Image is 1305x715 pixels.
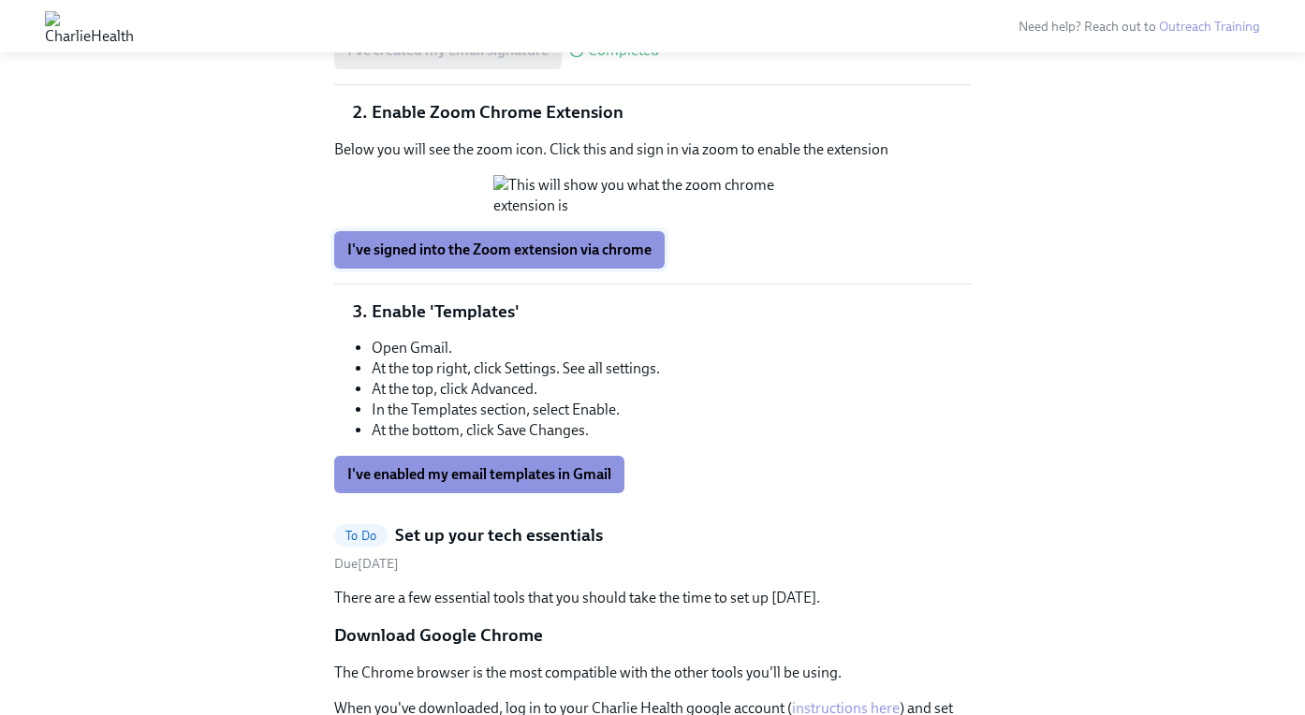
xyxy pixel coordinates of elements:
span: Need help? Reach out to [1019,19,1260,35]
li: At the bottom, click Save Changes. [372,420,971,441]
button: I've enabled my email templates in Gmail [334,456,624,493]
span: To Do [334,529,388,543]
a: Outreach Training [1159,19,1260,35]
p: Below you will see the zoom icon. Click this and sign in via zoom to enable the extension [334,139,971,160]
li: Enable Zoom Chrome Extension [372,100,971,124]
h5: Set up your tech essentials [395,523,603,547]
span: I've enabled my email templates in Gmail [347,465,611,484]
li: Enable 'Templates' [372,299,971,324]
p: Download Google Chrome [334,623,971,648]
span: Completed [588,43,659,58]
button: Zoom image [493,175,812,216]
button: I've signed into the Zoom extension via chrome [334,231,665,269]
span: Tuesday, September 23rd 2025, 7:00 am [334,556,399,572]
img: CharlieHealth [45,11,134,41]
span: I've signed into the Zoom extension via chrome [347,241,652,259]
li: In the Templates section, select Enable. [372,400,971,420]
p: There are a few essential tools that you should take the time to set up [DATE]. [334,588,971,608]
li: At the top, click Advanced. [372,379,971,400]
li: At the top right, click Settings. See all settings. [372,358,971,379]
li: Open Gmail. [372,338,971,358]
p: The Chrome browser is the most compatible with the other tools you'll be using. [334,663,971,683]
a: To DoSet up your tech essentialsDue[DATE] [334,523,971,573]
